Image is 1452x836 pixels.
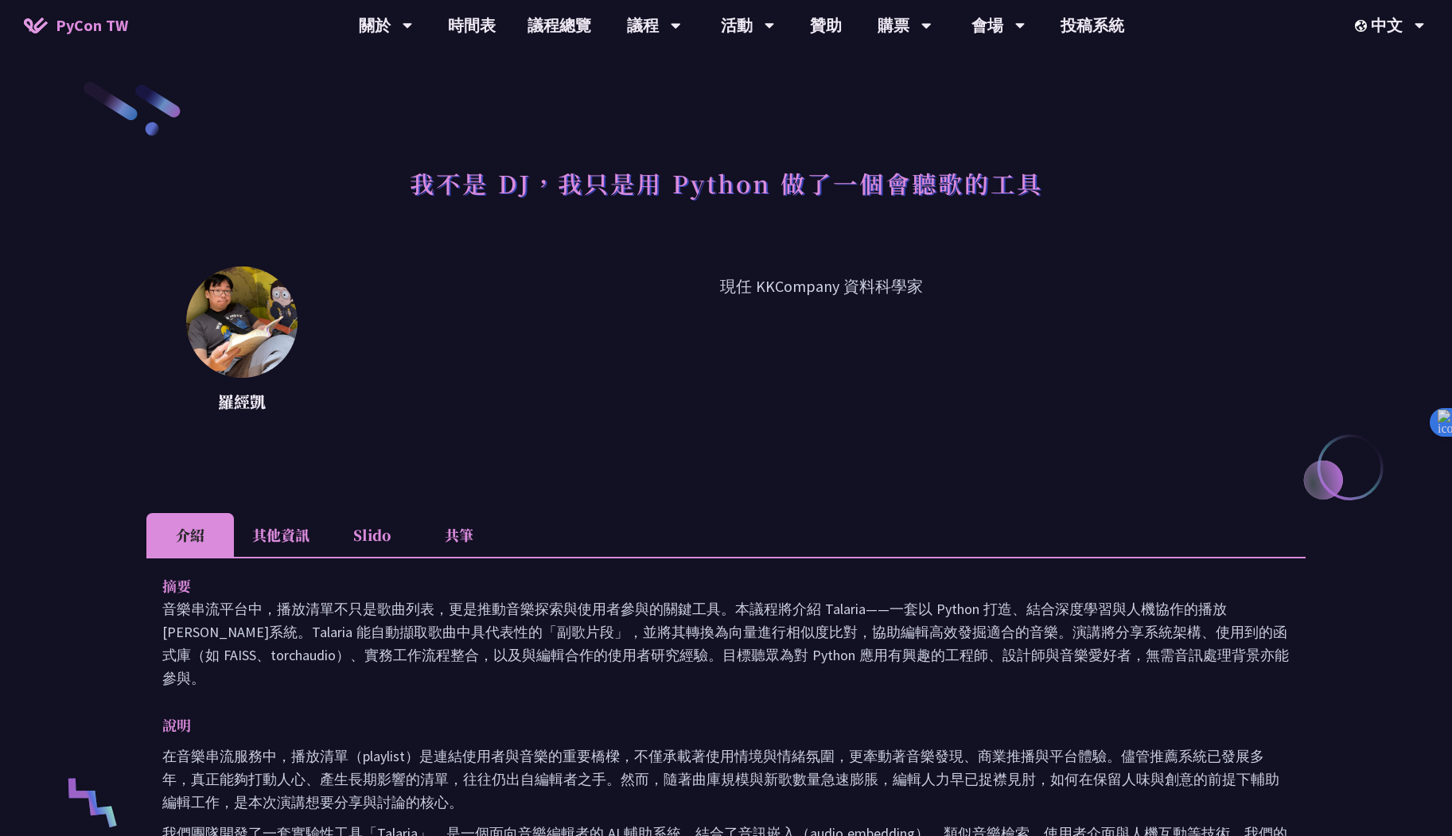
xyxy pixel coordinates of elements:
[186,266,298,378] img: 羅經凱
[186,390,298,414] p: 羅經凱
[337,274,1306,418] p: 現任 KKCompany 資料科學家
[162,745,1290,814] p: 在音樂串流服務中，播放清單（playlist）是連結使用者與音樂的重要橋樑，不僅承載著使用情境與情緒氛圍，更牽動著音樂發現、商業推播與平台體驗。儘管推薦系統已發展多年，真正能夠打動人心、產生長期...
[415,513,503,557] li: 共筆
[162,574,1258,597] p: 摘要
[1355,20,1371,32] img: Locale Icon
[24,17,48,33] img: Home icon of PyCon TW 2025
[162,714,1258,737] p: 說明
[162,597,1290,690] p: 音樂串流平台中，播放清單不只是歌曲列表，更是推動音樂探索與使用者參與的關鍵工具。本議程將介紹 Talaria——一套以 Python 打造、結合深度學習與人機協作的播放[PERSON_NAME]...
[8,6,144,45] a: PyCon TW
[410,159,1043,207] h1: 我不是 DJ，我只是用 Python 做了一個會聽歌的工具
[328,513,415,557] li: Slido
[56,14,128,37] span: PyCon TW
[234,513,328,557] li: 其他資訊
[146,513,234,557] li: 介紹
